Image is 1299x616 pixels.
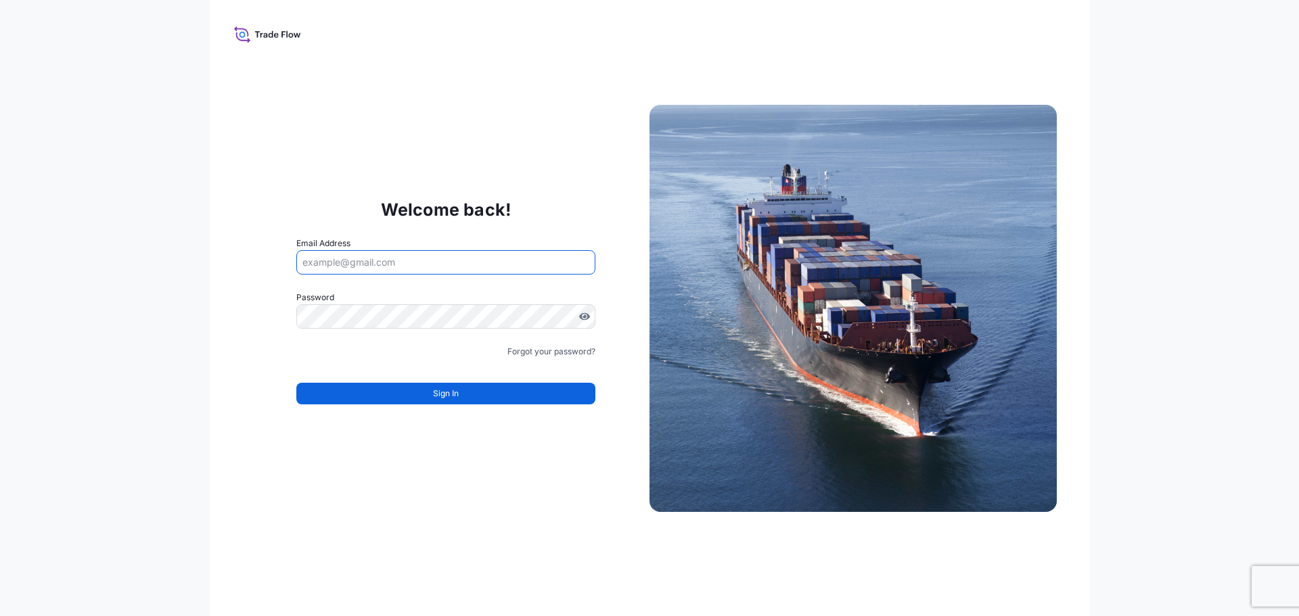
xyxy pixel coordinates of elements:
[296,250,595,275] input: example@gmail.com
[579,311,590,322] button: Show password
[296,383,595,404] button: Sign In
[649,105,1057,512] img: Ship illustration
[296,291,595,304] label: Password
[381,199,511,220] p: Welcome back!
[433,387,459,400] span: Sign In
[507,345,595,358] a: Forgot your password?
[296,237,350,250] label: Email Address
